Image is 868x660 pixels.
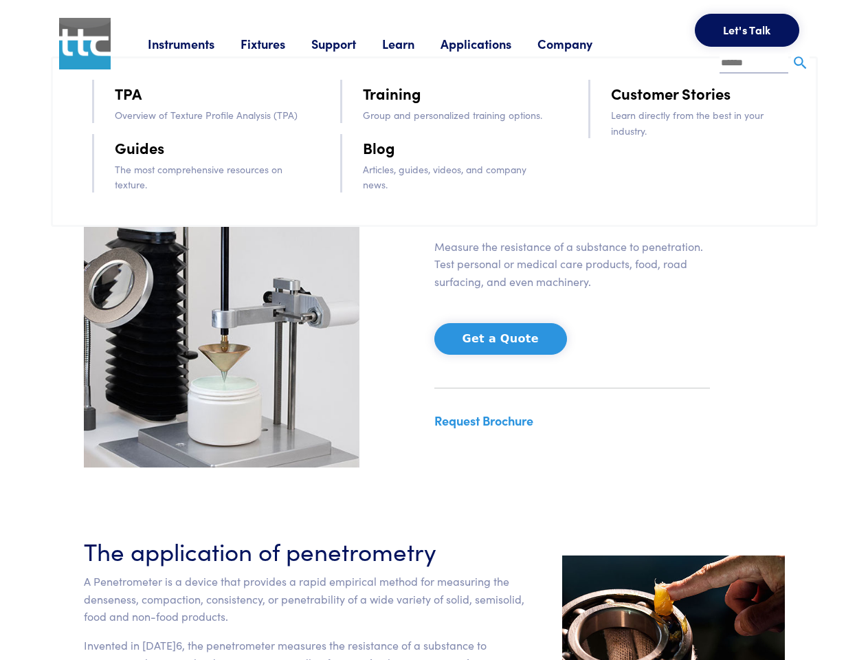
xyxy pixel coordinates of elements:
button: Get a Quote [434,323,567,355]
p: Overview of Texture Profile Analysis (TPA) [115,107,302,122]
p: Group and personalized training options. [363,107,550,122]
a: Customer Stories [611,81,731,105]
a: Instruments [148,35,241,52]
p: Articles, guides, videos, and company news. [363,162,550,192]
h1: Penetrometer [434,192,710,232]
img: ttc_logo_1x1_v1.0.png [59,18,111,69]
a: Applications [441,35,537,52]
img: penetrometer.jpg [84,192,359,467]
a: Fixtures [241,35,311,52]
a: Support [311,35,382,52]
a: Company [537,35,619,52]
p: Measure the resistance of a substance to penetration. Test personal or medical care products, foo... [434,238,710,291]
button: Let's Talk [695,14,799,47]
a: Blog [363,135,395,159]
a: Training [363,81,421,105]
a: Learn [382,35,441,52]
a: TPA [115,81,142,105]
h3: The application of penetrometry [84,533,546,567]
p: Learn directly from the best in your industry. [611,107,798,138]
p: The most comprehensive resources on texture. [115,162,302,192]
p: A Penetrometer is a device that provides a rapid empirical method for measuring the denseness, co... [84,573,546,626]
a: Request Brochure [434,412,533,429]
a: Guides [115,135,164,159]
